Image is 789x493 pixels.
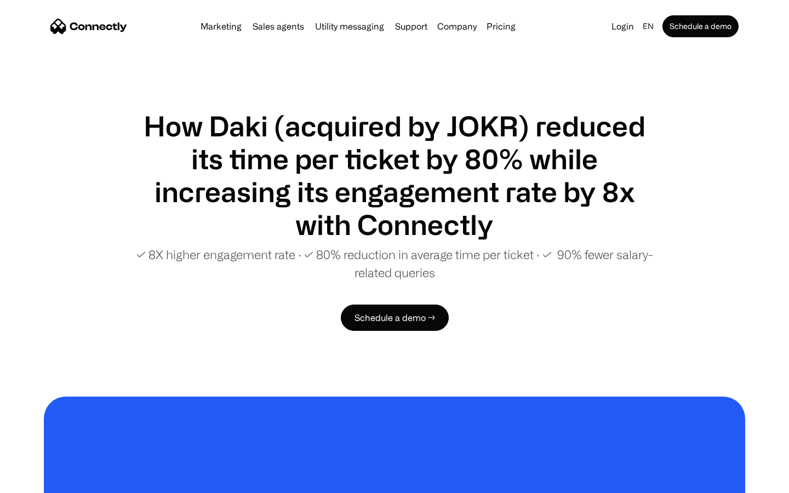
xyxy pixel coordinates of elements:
[50,18,127,35] a: home
[22,474,66,489] ul: Language list
[434,19,480,34] div: Company
[391,22,432,31] a: Support
[437,19,477,34] div: Company
[248,22,308,31] a: Sales agents
[607,19,638,34] a: Login
[482,22,520,31] a: Pricing
[341,305,449,331] a: Schedule a demo →
[11,473,66,489] aside: Language selected: English
[311,22,388,31] a: Utility messaging
[638,19,660,34] div: en
[662,15,739,37] a: Schedule a demo
[196,22,246,31] a: Marketing
[643,19,654,34] div: en
[131,110,658,241] h1: How Daki (acquired by JOKR) reduced its time per ticket by 80% while increasing its engagement ra...
[131,245,658,282] p: ✓ 8X higher engagement rate ∙ ✓ 80% reduction in average time per ticket ∙ ✓ 90% fewer salary-rel...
